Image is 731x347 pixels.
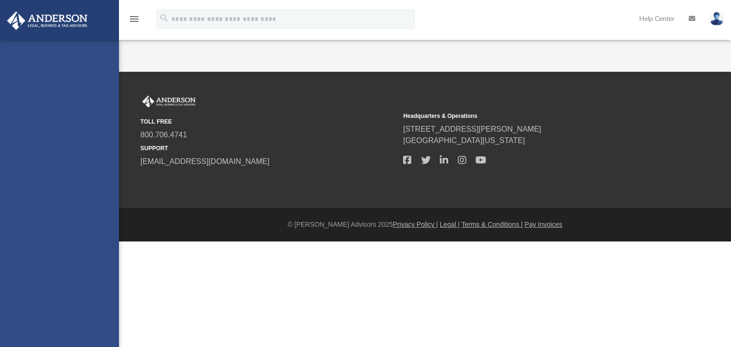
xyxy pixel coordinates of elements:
[140,131,187,139] a: 800.706.4741
[140,117,396,126] small: TOLL FREE
[128,18,140,25] a: menu
[4,11,90,30] img: Anderson Advisors Platinum Portal
[140,157,269,165] a: [EMAIL_ADDRESS][DOMAIN_NAME]
[403,125,541,133] a: [STREET_ADDRESS][PERSON_NAME]
[462,221,523,228] a: Terms & Conditions |
[710,12,724,26] img: User Pic
[128,13,140,25] i: menu
[140,144,396,153] small: SUPPORT
[159,13,169,23] i: search
[140,96,198,108] img: Anderson Advisors Platinum Portal
[403,136,525,145] a: [GEOGRAPHIC_DATA][US_STATE]
[119,220,731,230] div: © [PERSON_NAME] Advisors 2025
[403,112,659,120] small: Headquarters & Operations
[440,221,460,228] a: Legal |
[524,221,562,228] a: Pay Invoices
[393,221,438,228] a: Privacy Policy |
